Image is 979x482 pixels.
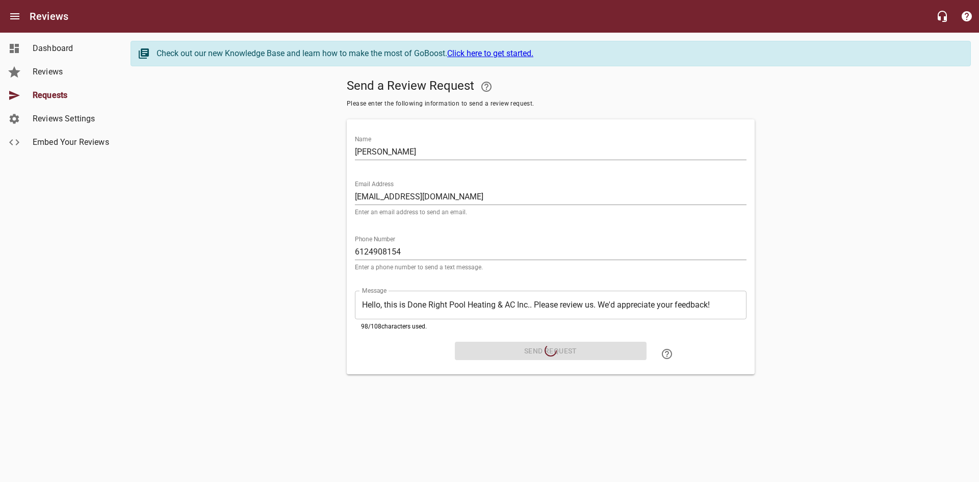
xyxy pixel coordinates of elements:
[361,323,427,330] span: 98 / 108 characters used.
[33,42,110,55] span: Dashboard
[447,48,533,58] a: Click here to get started.
[355,264,746,270] p: Enter a phone number to send a text message.
[655,342,679,366] a: Learn how to "Send a Review Request"
[33,89,110,102] span: Requests
[355,181,394,187] label: Email Address
[955,4,979,29] button: Support Portal
[33,113,110,125] span: Reviews Settings
[362,300,739,310] textarea: Hello, this is Done Right Pool Heating & AC Inc.. Please review us. We'd appreciate your feedback!
[355,136,371,142] label: Name
[33,66,110,78] span: Reviews
[347,74,755,99] h5: Send a Review Request
[157,47,960,60] div: Check out our new Knowledge Base and learn how to make the most of GoBoost.
[33,136,110,148] span: Embed Your Reviews
[347,99,755,109] span: Please enter the following information to send a review request.
[930,4,955,29] button: Live Chat
[355,236,395,242] label: Phone Number
[3,4,27,29] button: Open drawer
[474,74,499,99] a: Your Google or Facebook account must be connected to "Send a Review Request"
[355,209,746,215] p: Enter an email address to send an email.
[30,8,68,24] h6: Reviews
